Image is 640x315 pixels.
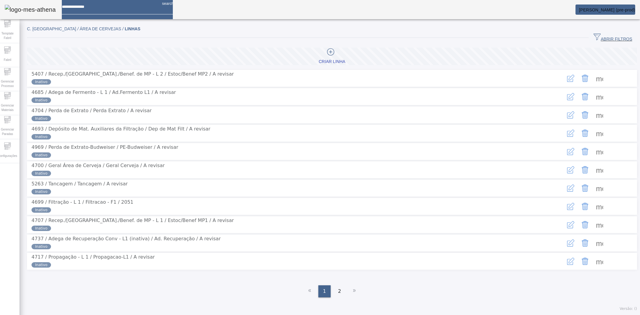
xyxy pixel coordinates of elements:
button: Delete [578,254,592,268]
button: Delete [578,181,592,195]
span: 5407 / Recep./[GEOGRAPHIC_DATA]./Benef. de MP - L 2 / Estoc/Benef MP2 / A revisar [32,71,234,77]
button: Delete [578,89,592,104]
button: Mais [592,199,607,214]
button: Mais [592,89,607,104]
span: ABRIR FILTROS [593,33,632,42]
button: Mais [592,181,607,195]
em: / [77,26,79,31]
span: Inativo [35,152,47,158]
span: Inativo [35,171,47,176]
span: [PERSON_NAME] (pre-prod) [579,7,635,12]
button: Delete [578,199,592,214]
button: Mais [592,126,607,140]
span: 2 [338,288,341,295]
button: Mais [592,163,607,177]
button: Delete [578,217,592,232]
button: Delete [578,163,592,177]
span: Inativo [35,134,47,139]
span: 4707 / Recep./[GEOGRAPHIC_DATA]./Benef. de MP - L 1 / Estoc/Benef MP1 / A revisar [32,217,234,223]
button: Criar linha [27,48,637,65]
span: Fabril [2,56,13,64]
button: Delete [578,126,592,140]
span: 4704 / Perda de Extrato / Perda Extrato / A revisar [32,108,152,113]
button: Delete [578,71,592,85]
button: Delete [578,108,592,122]
span: LINHAS [125,26,140,31]
button: Mais [592,236,607,250]
span: Versão: () [620,307,637,311]
span: Inativo [35,207,47,213]
em: / [122,26,124,31]
span: 4693 / Depósito de Mat. Auxiliares da Filtração / Dep de Mat Filt / A revisar [32,126,210,132]
span: Inativo [35,244,47,249]
span: 4737 / Adega de Recuperação Conv - L1 (inativa) / Ad. Recuperação / A revisar [32,236,221,241]
span: 4969 / Perda de Extrato-Budweiser / PE-Budweiser / A revisar [32,144,178,150]
button: Mais [592,217,607,232]
span: Área de Cervejas [80,26,125,31]
button: Mais [592,108,607,122]
span: Inativo [35,226,47,231]
button: ABRIR FILTROS [589,32,637,43]
span: 4717 / Propagação - L 1 / Propagacao-L1 / A revisar [32,254,155,260]
span: Inativo [35,116,47,121]
img: logo-mes-athena [5,5,56,14]
button: Mais [592,254,607,268]
span: 4699 / Filtração - L 1 / Filtracao - F1 / 2051 [32,199,134,205]
button: Delete [578,144,592,159]
button: Mais [592,71,607,85]
span: 4700 / Geral Área de Cerveja / Geral Cerveja / A revisar [32,163,165,168]
span: 5263 / Tancagem / Tancagem / A revisar [32,181,128,187]
button: Delete [578,236,592,250]
span: 4685 / Adega de Fermento - L 1 / Ad.Fermento L1 / A revisar [32,89,176,95]
span: Inativo [35,79,47,85]
span: C. [GEOGRAPHIC_DATA] [27,26,80,31]
span: Inativo [35,262,47,268]
div: Criar linha [319,59,345,65]
span: Inativo [35,189,47,194]
span: Inativo [35,97,47,103]
button: Mais [592,144,607,159]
